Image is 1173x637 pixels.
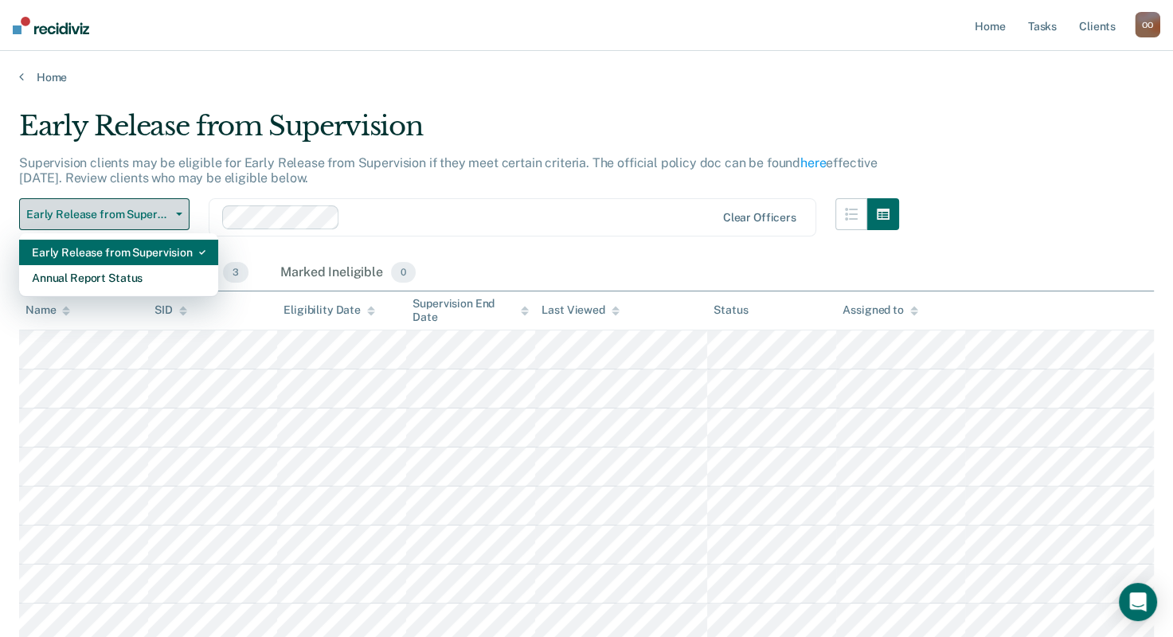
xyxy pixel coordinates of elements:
[542,303,619,317] div: Last Viewed
[26,208,170,221] span: Early Release from Supervision
[277,256,419,291] div: Marked Ineligible0
[19,155,878,186] p: Supervision clients may be eligible for Early Release from Supervision if they meet certain crite...
[391,262,416,283] span: 0
[1119,583,1157,621] div: Open Intercom Messenger
[25,303,70,317] div: Name
[1135,12,1160,37] div: O O
[19,70,1154,84] a: Home
[13,17,89,34] img: Recidiviz
[843,303,917,317] div: Assigned to
[800,155,826,170] a: here
[19,110,899,155] div: Early Release from Supervision
[723,211,796,225] div: Clear officers
[413,297,529,324] div: Supervision End Date
[19,198,190,230] button: Early Release from Supervision
[283,303,375,317] div: Eligibility Date
[32,265,205,291] div: Annual Report Status
[1135,12,1160,37] button: OO
[154,303,187,317] div: SID
[32,240,205,265] div: Early Release from Supervision
[714,303,748,317] div: Status
[223,262,248,283] span: 3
